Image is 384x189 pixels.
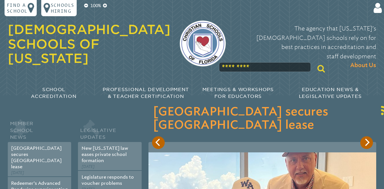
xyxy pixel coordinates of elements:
[82,174,134,186] a: Legislature responds to voucher problems
[202,87,274,99] span: Meetings & Workshops for Educators
[11,170,24,175] span: [DATE]
[152,136,165,149] button: Previous
[51,2,74,14] p: Schools Hiring
[89,2,102,9] p: 100%
[299,87,362,99] span: Education News & Legislative Updates
[8,118,71,142] h2: Member School News
[180,20,226,66] img: csf-logo-web-colors.png
[31,87,76,99] span: School Accreditation
[235,24,376,70] p: The agency that [US_STATE]’s [DEMOGRAPHIC_DATA] schools rely on for best practices in accreditati...
[360,136,373,149] button: Next
[7,2,28,14] p: Find a school
[82,145,128,163] a: New [US_STATE] law eases private school formation
[78,118,141,142] h2: Legislative Updates
[82,164,95,169] span: [DATE]
[350,61,376,70] span: About Us
[11,145,62,170] a: [GEOGRAPHIC_DATA] secures [GEOGRAPHIC_DATA] lease
[153,106,372,132] h3: [GEOGRAPHIC_DATA] secures [GEOGRAPHIC_DATA] lease
[103,87,189,99] span: Professional Development & Teacher Certification
[8,22,171,66] a: [DEMOGRAPHIC_DATA] Schools of [US_STATE]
